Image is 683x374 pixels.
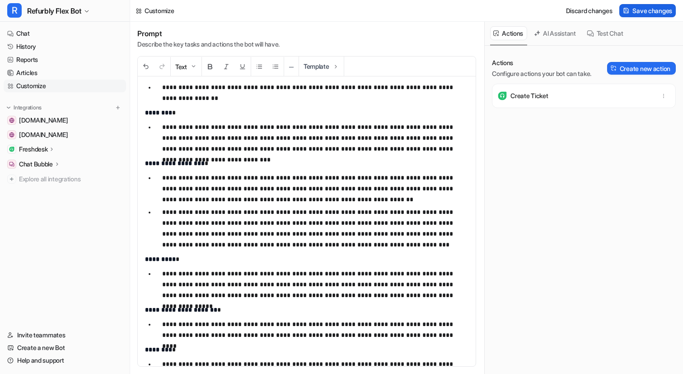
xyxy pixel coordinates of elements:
[498,91,507,100] img: Create Ticket icon
[159,63,166,70] img: Redo
[27,5,81,17] span: Refurbly Flex Bot
[4,341,126,354] a: Create a new Bot
[4,80,126,92] a: Customize
[4,114,126,127] a: support.refurbly.se[DOMAIN_NAME]
[492,69,591,78] p: Configure actions your bot can take.
[584,26,627,40] button: Test Chat
[492,58,591,67] p: Actions
[4,354,126,367] a: Help and support
[4,66,126,79] a: Articles
[607,62,676,75] button: Create new action
[510,91,548,100] p: Create Ticket
[332,63,339,70] img: Template
[19,160,53,169] p: Chat Bubble
[142,63,150,70] img: Undo
[137,40,280,49] p: Describe the key tasks and actions the bot will have.
[4,53,126,66] a: Reports
[632,6,672,15] span: Save changes
[145,6,174,15] div: Customize
[4,329,126,341] a: Invite teammates
[4,103,44,112] button: Integrations
[4,173,126,185] a: Explore all integrations
[299,57,344,76] button: Template
[19,145,47,154] p: Freshdesk
[234,57,251,76] button: Underline
[138,57,154,76] button: Undo
[4,128,126,141] a: flex.refurbly.se[DOMAIN_NAME]
[115,104,121,111] img: menu_add.svg
[272,63,279,70] img: Ordered List
[256,63,263,70] img: Unordered List
[9,118,14,123] img: support.refurbly.se
[190,63,197,70] img: Dropdown Down Arrow
[9,147,14,152] img: Freshdesk
[7,3,22,18] span: R
[611,65,617,71] img: Create action
[4,27,126,40] a: Chat
[7,175,16,184] img: explore all integrations
[4,40,126,53] a: History
[531,26,580,40] button: AI Assistant
[562,4,616,17] button: Discard changes
[154,57,170,76] button: Redo
[9,161,14,167] img: Chat Bubble
[19,130,68,139] span: [DOMAIN_NAME]
[619,4,676,17] button: Save changes
[171,57,201,76] button: Text
[9,132,14,137] img: flex.refurbly.se
[137,29,280,38] h1: Prompt
[284,57,299,76] button: ─
[223,63,230,70] img: Italic
[239,63,246,70] img: Underline
[19,172,122,186] span: Explore all integrations
[202,57,218,76] button: Bold
[218,57,234,76] button: Italic
[206,63,214,70] img: Bold
[19,116,68,125] span: [DOMAIN_NAME]
[267,57,284,76] button: Ordered List
[490,26,527,40] button: Actions
[251,57,267,76] button: Unordered List
[14,104,42,111] p: Integrations
[5,104,12,111] img: expand menu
